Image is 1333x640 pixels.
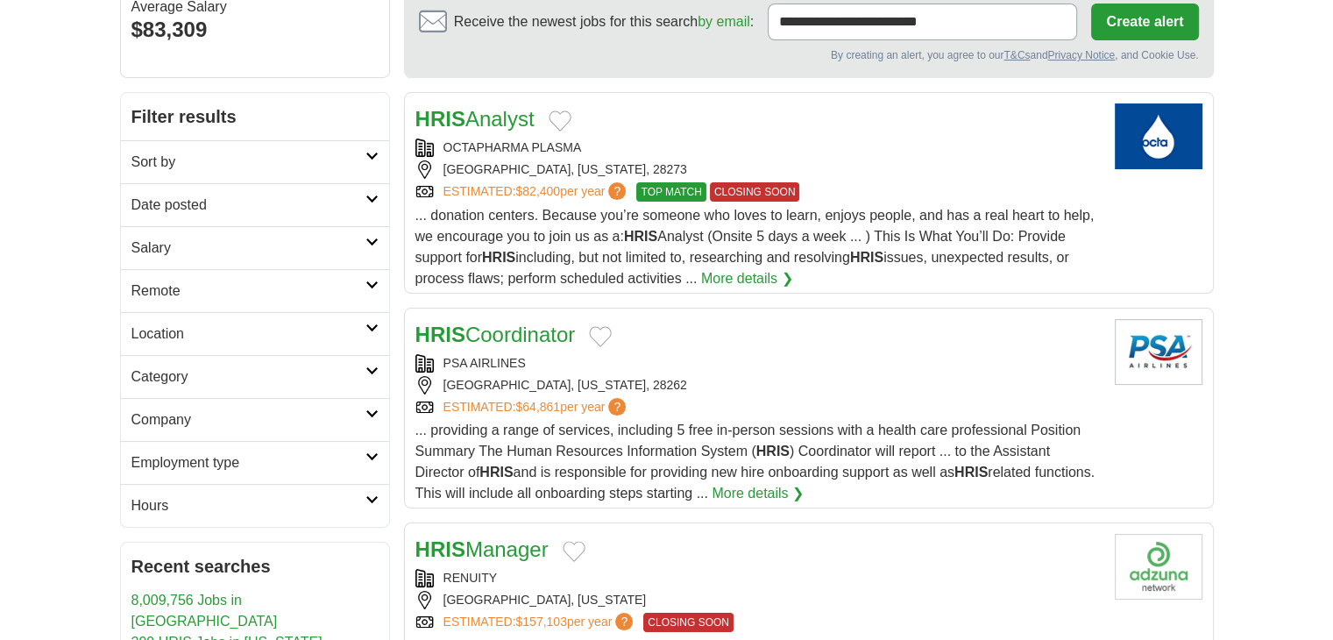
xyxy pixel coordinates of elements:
[712,483,804,504] a: More details ❯
[131,195,365,216] h2: Date posted
[454,11,754,32] span: Receive the newest jobs for this search :
[482,250,515,265] strong: HRIS
[563,541,585,562] button: Add to favorite jobs
[415,423,1095,501] span: ... providing a range of services, including 5 free in-person sessions with a health care profess...
[419,47,1199,63] div: By creating an alert, you agree to our and , and Cookie Use.
[850,250,883,265] strong: HRIS
[131,409,365,430] h2: Company
[515,184,560,198] span: $82,400
[415,160,1101,179] div: [GEOGRAPHIC_DATA], [US_STATE], 28273
[549,110,571,132] button: Add to favorite jobs
[608,182,626,200] span: ?
[415,323,576,346] a: HRISCoordinator
[624,229,657,244] strong: HRIS
[698,14,750,29] a: by email
[415,107,465,131] strong: HRIS
[121,93,389,140] h2: Filter results
[443,398,630,416] a: ESTIMATED:$64,861per year?
[415,107,535,131] a: HRISAnalyst
[121,484,389,527] a: Hours
[515,400,560,414] span: $64,861
[121,441,389,484] a: Employment type
[1115,534,1202,600] img: Company logo
[131,324,365,345] h2: Location
[443,182,630,202] a: ESTIMATED:$82,400per year?
[121,312,389,355] a: Location
[756,444,790,459] strong: HRIS
[131,495,365,516] h2: Hours
[443,613,637,632] a: ESTIMATED:$157,103per year?
[415,208,1095,286] span: ... donation centers. Because you’re someone who loves to learn, enjoys people, and has a real he...
[615,613,633,630] span: ?
[131,553,379,580] h2: Recent searches
[701,268,793,289] a: More details ❯
[121,183,389,226] a: Date posted
[415,376,1101,395] div: [GEOGRAPHIC_DATA], [US_STATE], 28262
[131,281,365,302] h2: Remote
[589,326,612,347] button: Add to favorite jobs
[131,452,365,473] h2: Employment type
[131,152,365,173] h2: Sort by
[121,355,389,398] a: Category
[415,537,465,561] strong: HRIS
[121,398,389,441] a: Company
[121,226,389,269] a: Salary
[415,591,1101,609] div: [GEOGRAPHIC_DATA], [US_STATE]
[1047,49,1115,61] a: Privacy Notice
[415,537,549,561] a: HRISManager
[415,569,1101,587] div: RENUITY
[643,613,734,632] span: CLOSING SOON
[131,238,365,259] h2: Salary
[608,398,626,416] span: ?
[515,615,566,629] span: $157,103
[415,323,465,346] strong: HRIS
[131,366,365,388] h2: Category
[710,182,800,202] span: CLOSING SOON
[121,269,389,312] a: Remote
[1091,4,1198,40] button: Create alert
[131,593,278,629] a: 8,009,756 Jobs in [GEOGRAPHIC_DATA]
[443,356,526,370] a: PSA AIRLINES
[131,14,379,46] div: $83,309
[954,465,988,480] strong: HRIS
[1115,319,1202,385] img: PSA Airlines logo
[1003,49,1030,61] a: T&Cs
[443,140,582,154] a: OCTAPHARMA PLASMA
[636,182,705,202] span: TOP MATCH
[479,465,513,480] strong: HRIS
[121,140,389,183] a: Sort by
[1115,103,1202,169] img: OctaPharma Plasma logo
